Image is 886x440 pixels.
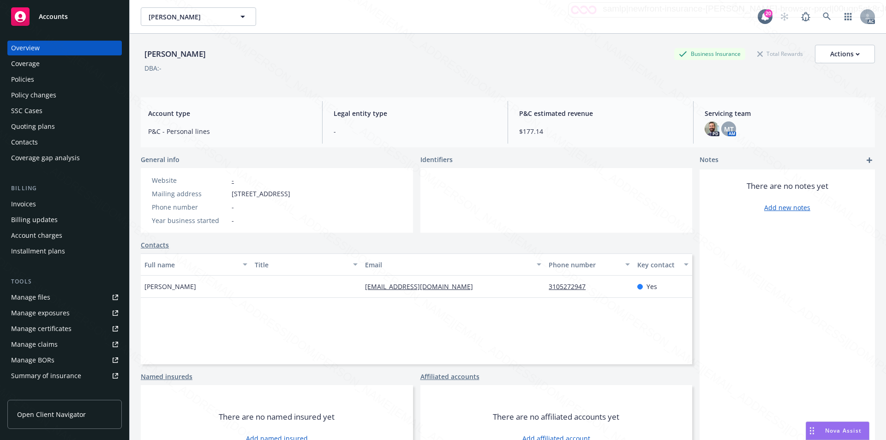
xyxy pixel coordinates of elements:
span: Legal entity type [334,108,497,118]
a: Named insureds [141,372,192,381]
a: 3105272947 [549,282,593,291]
span: Yes [647,282,657,291]
a: Installment plans [7,244,122,259]
span: There are no affiliated accounts yet [493,411,619,422]
div: Email [365,260,531,270]
a: Switch app [839,7,857,26]
span: General info [141,155,180,164]
a: Manage claims [7,337,122,352]
a: Manage exposures [7,306,122,320]
div: SSC Cases [11,103,42,118]
span: Account type [148,108,311,118]
a: Accounts [7,4,122,30]
div: Coverage gap analysis [11,151,80,165]
a: Manage certificates [7,321,122,336]
a: Report a Bug [796,7,815,26]
span: Notes [700,155,718,166]
div: Manage BORs [11,353,54,368]
button: Phone number [545,253,633,276]
button: Nova Assist [806,422,869,440]
div: [PERSON_NAME] [141,48,210,60]
a: Manage files [7,290,122,305]
div: Account charges [11,228,62,243]
div: Phone number [549,260,619,270]
div: Installment plans [11,244,65,259]
span: [PERSON_NAME] [149,12,228,22]
a: Account charges [7,228,122,243]
div: Overview [11,41,40,55]
a: SSC Cases [7,103,122,118]
a: Overview [7,41,122,55]
a: Search [818,7,836,26]
div: Phone number [152,202,228,212]
a: Add new notes [764,203,810,212]
a: Manage BORs [7,353,122,368]
div: 20 [764,9,772,18]
a: Summary of insurance [7,368,122,383]
a: Quoting plans [7,119,122,134]
span: There are no named insured yet [219,411,335,422]
a: [EMAIL_ADDRESS][DOMAIN_NAME] [365,282,480,291]
div: Manage claims [11,337,58,352]
a: Policy changes [7,88,122,102]
div: Year business started [152,216,228,225]
div: Website [152,175,228,185]
a: Policies [7,72,122,87]
div: Key contact [637,260,678,270]
div: Billing updates [11,212,58,227]
a: Coverage gap analysis [7,151,122,165]
span: - [232,202,234,212]
button: Actions [815,45,875,63]
a: Affiliated accounts [420,372,479,381]
span: Nova Assist [825,427,862,434]
div: Quoting plans [11,119,55,134]
div: Actions [830,45,860,63]
div: DBA: - [144,63,162,73]
span: Accounts [39,13,68,20]
button: Key contact [634,253,692,276]
button: Full name [141,253,251,276]
div: Policy changes [11,88,56,102]
a: Contacts [141,240,169,250]
div: Business Insurance [674,48,745,60]
div: Tools [7,277,122,286]
span: Servicing team [705,108,868,118]
a: - [232,176,234,185]
span: [PERSON_NAME] [144,282,196,291]
a: Start snowing [775,7,794,26]
div: Total Rewards [753,48,808,60]
div: Invoices [11,197,36,211]
button: Email [361,253,545,276]
a: Invoices [7,197,122,211]
div: Full name [144,260,237,270]
span: There are no notes yet [747,181,828,192]
span: MT [724,124,734,134]
div: Mailing address [152,189,228,199]
span: Open Client Navigator [17,410,86,419]
span: Identifiers [420,155,453,164]
span: - [232,216,234,225]
div: Drag to move [806,422,818,440]
a: Coverage [7,56,122,71]
div: Manage files [11,290,50,305]
span: P&C - Personal lines [148,127,311,136]
a: Billing updates [7,212,122,227]
div: Summary of insurance [11,368,81,383]
div: Contacts [11,135,38,150]
a: Contacts [7,135,122,150]
div: Manage certificates [11,321,72,336]
span: $177.14 [519,127,682,136]
span: - [334,127,497,136]
button: Title [251,253,361,276]
img: photo [705,121,719,136]
div: Billing [7,184,122,193]
span: [STREET_ADDRESS] [232,189,290,199]
div: Manage exposures [11,306,70,320]
div: Policies [11,72,34,87]
button: [PERSON_NAME] [141,7,256,26]
a: add [864,155,875,166]
div: Title [255,260,347,270]
span: P&C estimated revenue [519,108,682,118]
div: Coverage [11,56,40,71]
